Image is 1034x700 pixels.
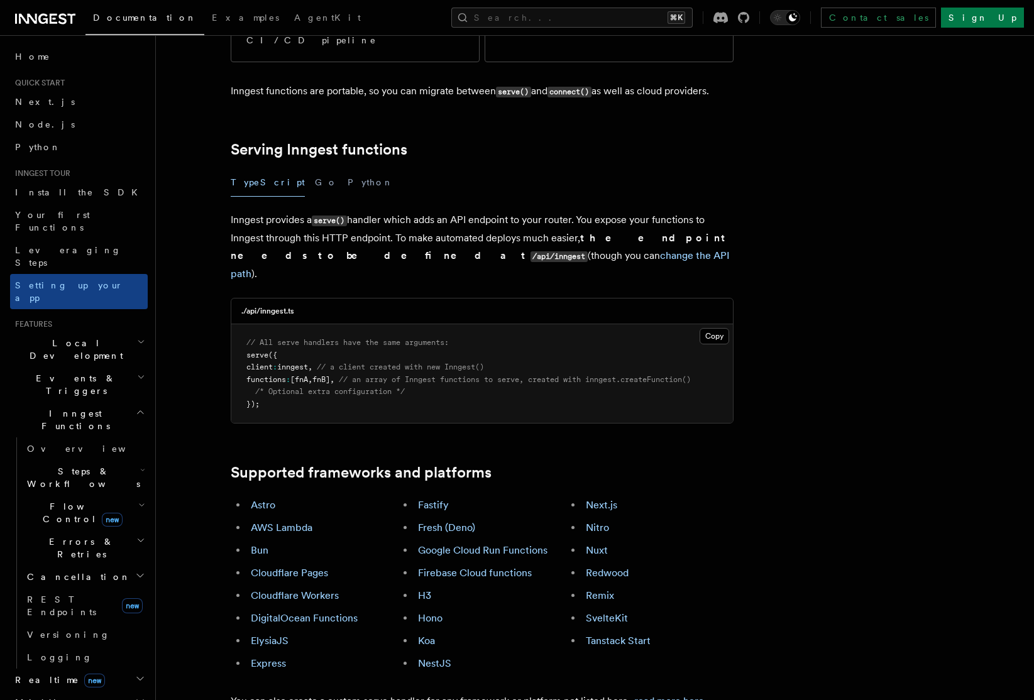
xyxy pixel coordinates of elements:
[22,588,148,623] a: REST Endpointsnew
[277,363,308,371] span: inngest
[273,363,277,371] span: :
[10,319,52,329] span: Features
[10,274,148,309] a: Setting up your app
[27,652,92,662] span: Logging
[10,136,148,158] a: Python
[15,97,75,107] span: Next.js
[22,460,148,495] button: Steps & Workflows
[418,612,443,624] a: Hono
[10,407,136,432] span: Inngest Functions
[10,204,148,239] a: Your first Functions
[10,78,65,88] span: Quick start
[10,45,148,68] a: Home
[15,187,145,197] span: Install the SDK
[290,375,308,384] span: [fnA
[10,674,105,686] span: Realtime
[231,168,305,197] button: TypeScript
[15,50,50,63] span: Home
[418,567,532,579] a: Firebase Cloud functions
[10,239,148,274] a: Leveraging Steps
[255,387,405,396] span: /* Optional extra configuration */
[821,8,936,28] a: Contact sales
[308,375,312,384] span: ,
[22,530,148,566] button: Errors & Retries
[251,612,358,624] a: DigitalOcean Functions
[586,544,608,556] a: Nuxt
[10,337,137,362] span: Local Development
[294,13,361,23] span: AgentKit
[312,216,347,226] code: serve()
[27,630,110,640] span: Versioning
[312,375,330,384] span: fnB]
[241,306,294,316] h3: ./api/inngest.ts
[317,363,484,371] span: // a client created with new Inngest()
[10,367,148,402] button: Events & Triggers
[22,623,148,646] a: Versioning
[251,567,328,579] a: Cloudflare Pages
[15,245,121,268] span: Leveraging Steps
[586,567,629,579] a: Redwood
[315,168,338,197] button: Go
[418,635,435,647] a: Koa
[531,251,588,262] code: /api/inngest
[10,437,148,669] div: Inngest Functions
[84,674,105,687] span: new
[700,328,729,344] button: Copy
[586,589,614,601] a: Remix
[15,142,61,152] span: Python
[22,571,131,583] span: Cancellation
[22,500,138,525] span: Flow Control
[251,657,286,669] a: Express
[10,372,137,397] span: Events & Triggers
[22,566,148,588] button: Cancellation
[941,8,1024,28] a: Sign Up
[10,113,148,136] a: Node.js
[339,375,691,384] span: // an array of Inngest functions to serve, created with inngest.createFunction()
[10,168,70,178] span: Inngest tour
[246,375,286,384] span: functions
[251,544,268,556] a: Bun
[10,669,148,691] button: Realtimenew
[251,635,289,647] a: ElysiaJS
[286,375,290,384] span: :
[268,351,277,359] span: ({
[231,464,492,481] a: Supported frameworks and platforms
[27,594,96,617] span: REST Endpoints
[122,598,143,613] span: new
[251,499,275,511] a: Astro
[586,612,628,624] a: SvelteKit
[246,351,268,359] span: serve
[22,465,140,490] span: Steps & Workflows
[330,375,334,384] span: ,
[586,499,617,511] a: Next.js
[10,332,148,367] button: Local Development
[348,168,393,197] button: Python
[287,4,368,34] a: AgentKit
[246,338,449,347] span: // All serve handlers have the same arguments:
[246,363,273,371] span: client
[418,522,475,533] a: Fresh (Deno)
[22,535,136,561] span: Errors & Retries
[22,437,148,460] a: Overview
[204,4,287,34] a: Examples
[308,363,312,371] span: ,
[418,499,449,511] a: Fastify
[451,8,693,28] button: Search...⌘K
[418,657,451,669] a: NestJS
[231,82,734,101] p: Inngest functions are portable, so you can migrate between and as well as cloud providers.
[212,13,279,23] span: Examples
[668,11,685,24] kbd: ⌘K
[102,513,123,527] span: new
[15,210,90,232] span: Your first Functions
[418,544,547,556] a: Google Cloud Run Functions
[93,13,197,23] span: Documentation
[22,646,148,669] a: Logging
[231,211,734,283] p: Inngest provides a handler which adds an API endpoint to your router. You expose your functions t...
[770,10,800,25] button: Toggle dark mode
[586,635,651,647] a: Tanstack Start
[15,280,123,303] span: Setting up your app
[10,90,148,113] a: Next.js
[10,181,148,204] a: Install the SDK
[251,589,339,601] a: Cloudflare Workers
[246,400,260,408] span: });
